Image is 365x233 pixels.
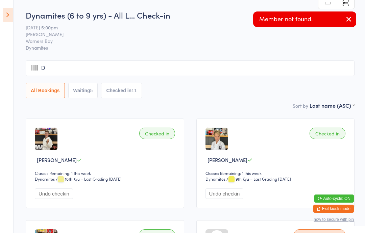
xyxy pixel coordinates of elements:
h2: Dynamites (6 to 9 yrs) - All L… Check-in [26,9,355,21]
button: Exit kiosk mode [313,205,354,213]
div: Classes Remaining: 1 this week [205,170,348,176]
span: [PERSON_NAME] [208,156,247,163]
div: Checked in [139,128,175,139]
span: / 9th Kyu – Last Grading [DATE] [226,176,291,182]
div: Member not found. [253,11,356,27]
div: Dynamites [35,176,55,182]
div: 5 [90,88,93,93]
span: [PERSON_NAME] [26,31,344,37]
button: Waiting5 [68,83,98,98]
button: how to secure with pin [314,217,354,222]
input: Search [26,60,355,76]
button: Undo checkin [35,188,73,199]
span: Warners Bay [26,37,344,44]
div: Last name (ASC) [310,102,355,109]
label: Sort by [293,102,308,109]
span: / 10th Kyu – Last Grading [DATE] [56,176,122,182]
div: Checked in [310,128,345,139]
button: Auto-cycle: ON [314,195,354,203]
div: Dynamites [205,176,225,182]
button: Checked in11 [101,83,142,98]
button: Undo checkin [205,188,244,199]
span: [PERSON_NAME] [37,156,77,163]
img: image1745822875.png [35,128,57,150]
div: 11 [131,88,137,93]
div: Classes Remaining: 1 this week [35,170,177,176]
span: Dynamites [26,44,355,51]
span: [DATE] 5:00pm [26,24,344,31]
img: image1743053133.png [205,128,228,150]
button: All Bookings [26,83,65,98]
